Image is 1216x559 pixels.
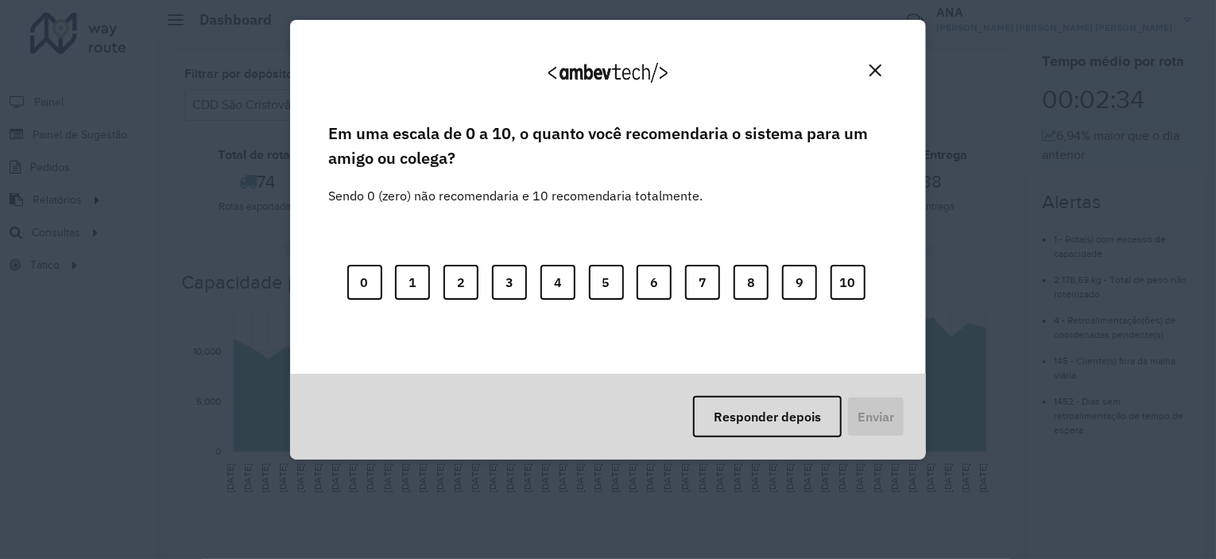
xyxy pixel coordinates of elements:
button: 1 [395,265,430,300]
img: Logo Ambevtech [548,63,668,83]
button: Close [863,58,888,83]
button: Responder depois [693,396,842,437]
button: 2 [443,265,478,300]
button: 0 [347,265,382,300]
button: 8 [734,265,769,300]
img: Close [869,64,881,76]
button: 9 [782,265,817,300]
button: 3 [492,265,527,300]
button: 6 [637,265,672,300]
button: 10 [831,265,866,300]
label: Em uma escala de 0 a 10, o quanto você recomendaria o sistema para um amigo ou colega? [328,122,888,170]
button: 5 [589,265,624,300]
button: 4 [540,265,575,300]
label: Sendo 0 (zero) não recomendaria e 10 recomendaria totalmente. [328,167,703,205]
button: 7 [685,265,720,300]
